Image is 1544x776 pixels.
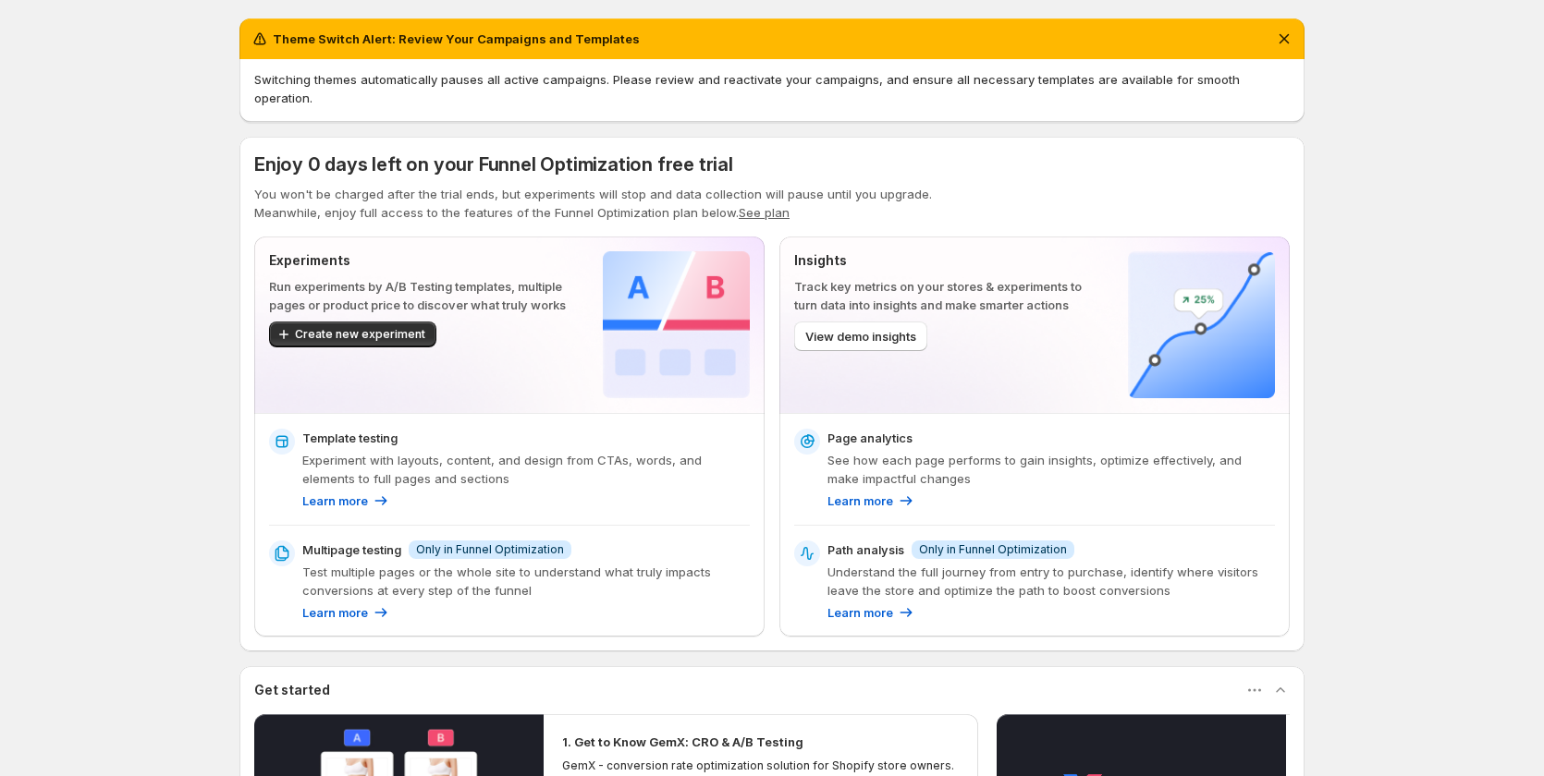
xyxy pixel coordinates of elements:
[302,540,401,559] p: Multipage testing
[254,72,1240,105] span: Switching themes automatically pauses all active campaigns. Please review and reactivate your cam...
[416,542,564,557] span: Only in Funnel Optimization
[1128,251,1275,398] img: Insights
[1271,26,1297,52] button: Dismiss notification
[302,603,390,622] a: Learn more
[827,603,893,622] p: Learn more
[827,540,904,559] p: Path analysis
[302,491,368,510] p: Learn more
[254,203,1290,222] p: Meanwhile, enjoy full access to the features of the Funnel Optimization plan below.
[739,205,790,220] button: See plan
[827,563,1275,600] p: Understand the full journey from entry to purchase, identify where visitors leave the store and o...
[603,251,750,398] img: Experiments
[805,327,916,346] span: View demo insights
[827,603,915,622] a: Learn more
[562,733,803,751] h2: 1. Get to Know GemX: CRO & A/B Testing
[269,321,436,347] button: Create new experiment
[794,321,927,351] button: View demo insights
[302,429,398,447] p: Template testing
[254,153,733,176] span: Enjoy 0 days left on your Funnel Optimization free trial
[794,277,1098,314] p: Track key metrics on your stores & experiments to turn data into insights and make smarter actions
[295,327,425,342] span: Create new experiment
[827,491,915,510] a: Learn more
[302,491,390,510] a: Learn more
[794,251,1098,270] p: Insights
[919,542,1067,557] span: Only in Funnel Optimization
[302,451,750,488] p: Experiment with layouts, content, and design from CTAs, words, and elements to full pages and sec...
[302,563,750,600] p: Test multiple pages or the whole site to understand what truly impacts conversions at every step ...
[827,491,893,510] p: Learn more
[827,429,913,447] p: Page analytics
[254,681,330,699] h3: Get started
[302,603,368,622] p: Learn more
[273,30,640,48] h2: Theme Switch Alert: Review Your Campaigns and Templates
[827,451,1275,488] p: See how each page performs to gain insights, optimize effectively, and make impactful changes
[269,251,573,270] p: Experiments
[254,185,1290,203] p: You won't be charged after the trial ends, but experiments will stop and data collection will pau...
[269,277,573,314] p: Run experiments by A/B Testing templates, multiple pages or product price to discover what truly ...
